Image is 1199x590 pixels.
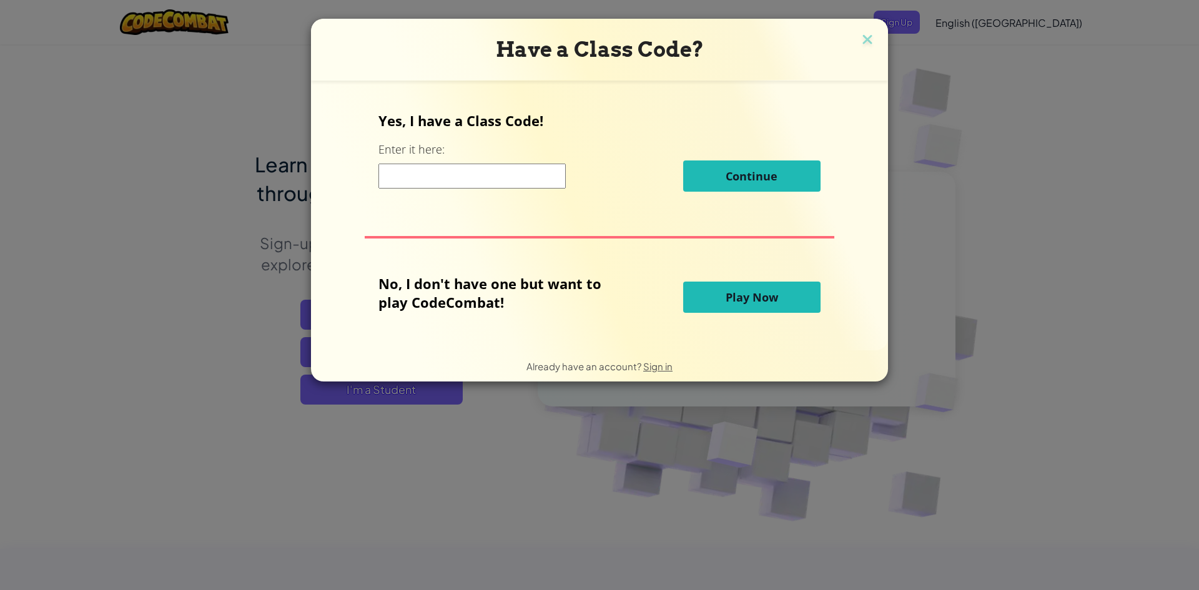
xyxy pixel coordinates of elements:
[378,274,620,312] p: No, I don't have one but want to play CodeCombat!
[726,290,778,305] span: Play Now
[859,31,876,50] img: close icon
[496,37,704,62] span: Have a Class Code?
[378,111,820,130] p: Yes, I have a Class Code!
[378,142,445,157] label: Enter it here:
[643,360,673,372] a: Sign in
[683,160,821,192] button: Continue
[683,282,821,313] button: Play Now
[526,360,643,372] span: Already have an account?
[726,169,777,184] span: Continue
